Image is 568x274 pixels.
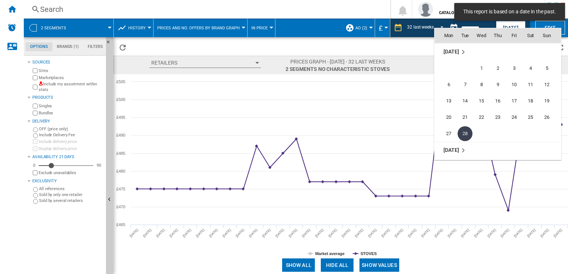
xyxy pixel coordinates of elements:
span: 7 [458,77,472,92]
span: 22 [474,110,489,125]
span: 15 [474,94,489,108]
td: February 2023 [435,44,561,61]
td: Sunday February 26 2023 [539,109,561,125]
span: 5 [539,61,554,76]
td: Sunday February 12 2023 [539,76,561,93]
tr: Week 1 [435,60,561,76]
th: Wed [473,28,490,43]
td: Saturday February 4 2023 [522,60,539,76]
td: Thursday February 23 2023 [490,109,506,125]
tr: Week undefined [435,44,561,61]
td: Saturday February 18 2023 [522,93,539,109]
td: Wednesday February 15 2023 [473,93,490,109]
td: Thursday February 2 2023 [490,60,506,76]
span: 16 [490,94,505,108]
td: Friday February 10 2023 [506,76,522,93]
td: Monday February 20 2023 [435,109,457,125]
span: 3 [507,61,522,76]
td: Monday February 13 2023 [435,93,457,109]
td: Monday February 27 2023 [435,125,457,142]
th: Mon [435,28,457,43]
span: 8 [474,77,489,92]
td: Tuesday February 28 2023 [457,125,473,142]
span: 12 [539,77,554,92]
span: 13 [441,94,456,108]
span: 27 [441,126,456,141]
span: 11 [523,77,538,92]
th: Sun [539,28,561,43]
th: Tue [457,28,473,43]
td: Saturday February 11 2023 [522,76,539,93]
span: 2 [490,61,505,76]
span: 1 [474,61,489,76]
td: Sunday February 19 2023 [539,93,561,109]
span: 26 [539,110,554,125]
md-calendar: Calendar [435,28,561,159]
span: This report is based on a date in the past. [461,8,558,16]
span: 19 [539,94,554,108]
td: Tuesday February 21 2023 [457,109,473,125]
td: Friday February 3 2023 [506,60,522,76]
tr: Week 2 [435,76,561,93]
td: Thursday February 16 2023 [490,93,506,109]
td: Friday February 24 2023 [506,109,522,125]
th: Sat [522,28,539,43]
td: Wednesday February 8 2023 [473,76,490,93]
span: 17 [507,94,522,108]
td: Wednesday February 22 2023 [473,109,490,125]
span: 28 [458,126,472,141]
tr: Week 5 [435,125,561,142]
span: 18 [523,94,538,108]
td: Wednesday February 1 2023 [473,60,490,76]
th: Thu [490,28,506,43]
span: 21 [458,110,472,125]
tr: Week undefined [435,142,561,159]
td: Tuesday February 14 2023 [457,93,473,109]
span: 20 [441,110,456,125]
tr: Week 3 [435,93,561,109]
span: [DATE] [443,49,459,55]
td: Monday February 6 2023 [435,76,457,93]
span: 10 [507,77,522,92]
span: 14 [458,94,472,108]
th: Fri [506,28,522,43]
td: Thursday February 9 2023 [490,76,506,93]
td: Tuesday February 7 2023 [457,76,473,93]
span: 23 [490,110,505,125]
span: 25 [523,110,538,125]
span: [DATE] [443,147,459,153]
td: Sunday February 5 2023 [539,60,561,76]
span: 24 [507,110,522,125]
span: 6 [441,77,456,92]
span: 9 [490,77,505,92]
tr: Week 4 [435,109,561,125]
td: Friday February 17 2023 [506,93,522,109]
td: March 2023 [435,142,561,159]
span: 4 [523,61,538,76]
td: Saturday February 25 2023 [522,109,539,125]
